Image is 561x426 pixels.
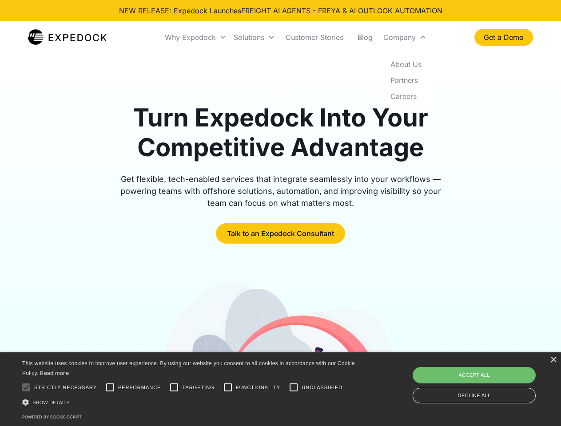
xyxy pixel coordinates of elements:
[413,330,561,426] iframe: Chat Widget
[22,414,82,419] a: Powered by cookie-script
[110,103,451,162] h1: Turn Expedock Into Your Competitive Advantage
[119,5,442,16] div: NEW RELEASE: Expedock Launches
[34,384,97,391] span: Strictly necessary
[383,72,429,88] a: Partners
[40,370,69,376] a: Read more
[161,22,230,52] div: Why Expedock
[22,398,358,407] div: Show details
[165,33,216,42] div: Why Expedock
[383,33,416,42] div: Company
[350,22,380,52] a: Blog
[28,28,107,46] img: Expedock Logo
[474,29,533,46] a: Get a Demo
[236,384,280,391] span: Functionality
[22,360,355,377] span: This website uses cookies to improve user experience. By using our website you consent to all coo...
[110,173,451,209] div: Get flexible, tech-enabled services that integrate seamlessly into your workflows — powering team...
[241,6,442,15] a: FREIGHT AI AGENTS - FREYA & AI OUTLOOK AUTOMATION
[234,33,264,42] div: Solutions
[182,384,214,391] span: Targeting
[383,88,429,104] a: Careers
[32,400,70,405] span: Show details
[383,56,429,72] a: About Us
[380,52,432,108] nav: Company
[230,22,279,52] div: Solutions
[302,384,342,391] span: Unclassified
[118,384,161,391] span: Performance
[216,223,345,244] a: Talk to an Expedock Consultant
[279,22,350,52] a: Customer Stories
[28,28,107,46] a: home
[380,22,430,52] div: Company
